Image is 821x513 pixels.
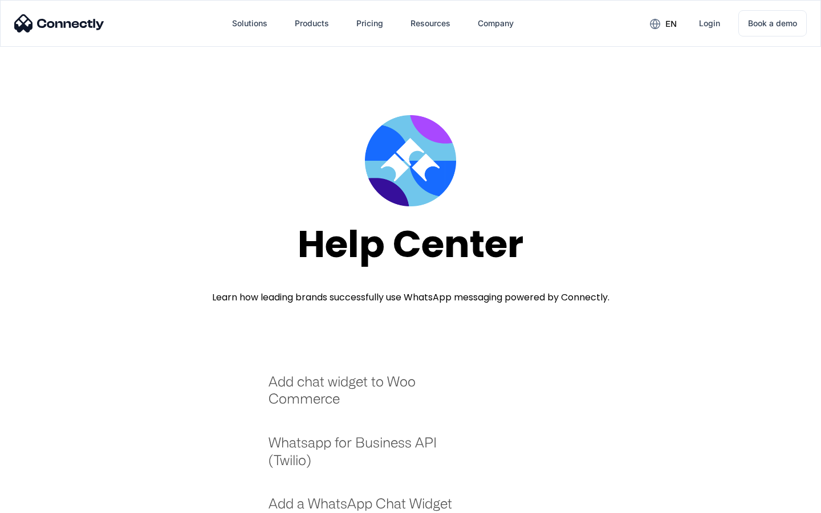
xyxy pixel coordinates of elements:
[295,15,329,31] div: Products
[401,10,460,37] div: Resources
[298,223,523,265] div: Help Center
[212,291,609,304] div: Learn how leading brands successfully use WhatsApp messaging powered by Connectly.
[286,10,338,37] div: Products
[665,16,677,32] div: en
[356,15,383,31] div: Pricing
[738,10,807,36] a: Book a demo
[410,15,450,31] div: Resources
[232,15,267,31] div: Solutions
[269,434,468,480] a: Whatsapp for Business API (Twilio)
[223,10,277,37] div: Solutions
[347,10,392,37] a: Pricing
[690,10,729,37] a: Login
[14,14,104,32] img: Connectly Logo
[478,15,514,31] div: Company
[699,15,720,31] div: Login
[469,10,523,37] div: Company
[11,493,68,509] aside: Language selected: English
[23,493,68,509] ul: Language list
[641,15,685,32] div: en
[269,373,468,419] a: Add chat widget to Woo Commerce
